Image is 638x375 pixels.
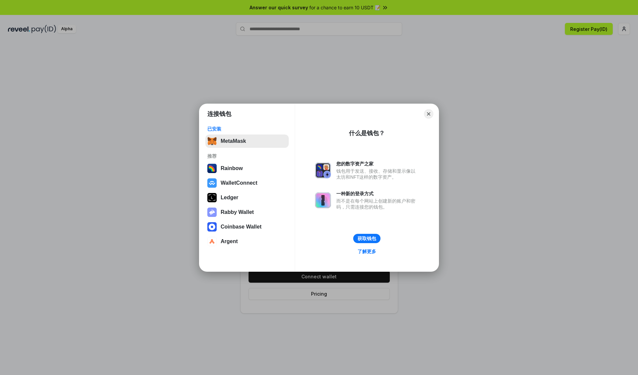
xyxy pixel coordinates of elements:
[315,192,331,208] img: svg+xml,%3Csvg%20xmlns%3D%22http%3A%2F%2Fwww.w3.org%2F2000%2Fsvg%22%20fill%3D%22none%22%20viewBox...
[315,162,331,178] img: svg+xml,%3Csvg%20xmlns%3D%22http%3A%2F%2Fwww.w3.org%2F2000%2Fsvg%22%20fill%3D%22none%22%20viewBox...
[358,248,376,254] div: 了解更多
[353,234,380,243] button: 获取钱包
[205,191,289,204] button: Ledger
[221,238,238,244] div: Argent
[205,206,289,219] button: Rabby Wallet
[354,247,380,256] a: 了解更多
[221,165,243,171] div: Rainbow
[207,208,217,217] img: svg+xml,%3Csvg%20xmlns%3D%22http%3A%2F%2Fwww.w3.org%2F2000%2Fsvg%22%20fill%3D%22none%22%20viewBox...
[205,135,289,148] button: MetaMask
[205,162,289,175] button: Rainbow
[207,222,217,232] img: svg+xml,%3Csvg%20width%3D%2228%22%20height%3D%2228%22%20viewBox%3D%220%200%2028%2028%22%20fill%3D...
[207,193,217,202] img: svg+xml,%3Csvg%20xmlns%3D%22http%3A%2F%2Fwww.w3.org%2F2000%2Fsvg%22%20width%3D%2228%22%20height%3...
[207,178,217,188] img: svg+xml,%3Csvg%20width%3D%2228%22%20height%3D%2228%22%20viewBox%3D%220%200%2028%2028%22%20fill%3D...
[221,180,258,186] div: WalletConnect
[336,161,419,167] div: 您的数字资产之家
[205,235,289,248] button: Argent
[207,153,287,159] div: 推荐
[207,164,217,173] img: svg+xml,%3Csvg%20width%3D%22120%22%20height%3D%22120%22%20viewBox%3D%220%200%20120%20120%22%20fil...
[221,209,254,215] div: Rabby Wallet
[221,138,246,144] div: MetaMask
[205,220,289,234] button: Coinbase Wallet
[221,195,238,201] div: Ledger
[349,129,385,137] div: 什么是钱包？
[336,191,419,197] div: 一种新的登录方式
[358,235,376,241] div: 获取钱包
[207,237,217,246] img: svg+xml,%3Csvg%20width%3D%2228%22%20height%3D%2228%22%20viewBox%3D%220%200%2028%2028%22%20fill%3D...
[207,126,287,132] div: 已安装
[207,137,217,146] img: svg+xml,%3Csvg%20fill%3D%22none%22%20height%3D%2233%22%20viewBox%3D%220%200%2035%2033%22%20width%...
[221,224,262,230] div: Coinbase Wallet
[336,168,419,180] div: 钱包用于发送、接收、存储和显示像以太坊和NFT这样的数字资产。
[205,176,289,190] button: WalletConnect
[424,109,433,119] button: Close
[336,198,419,210] div: 而不是在每个网站上创建新的账户和密码，只需连接您的钱包。
[207,110,231,118] h1: 连接钱包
